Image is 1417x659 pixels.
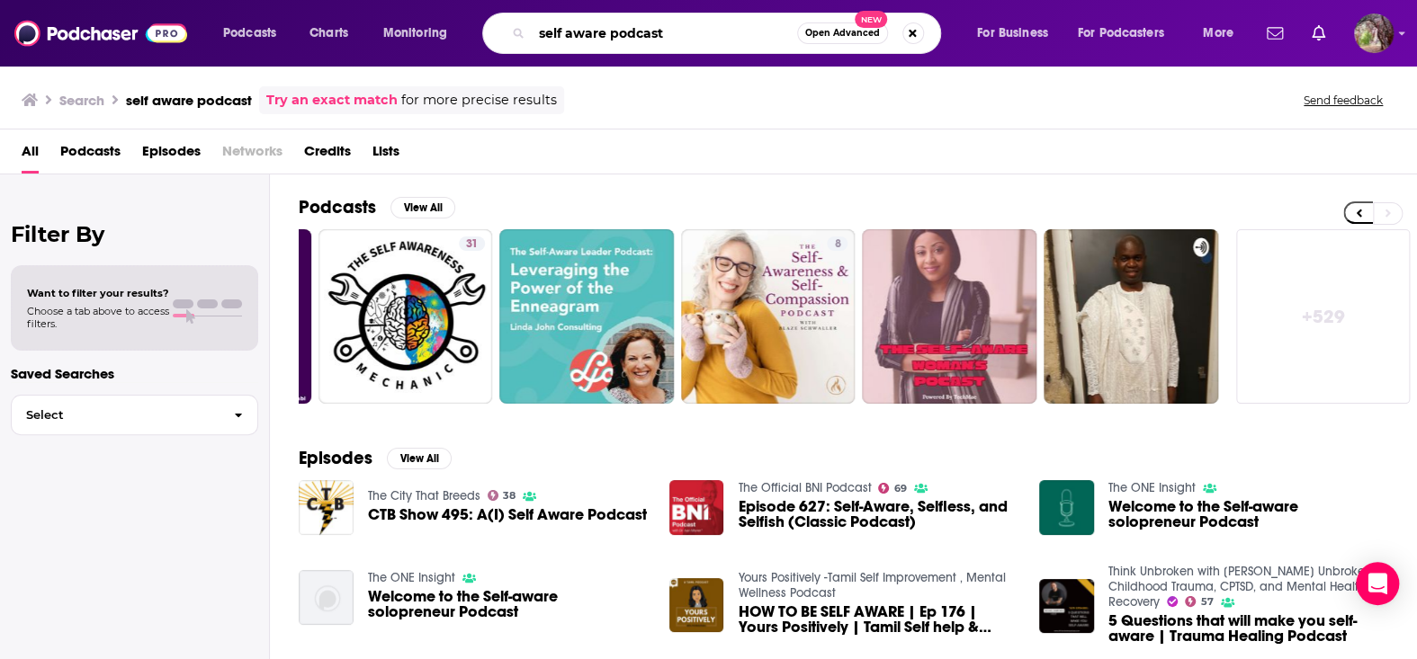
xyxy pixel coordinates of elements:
span: Choose a tab above to access filters. [27,305,169,330]
a: 8 [827,236,848,251]
div: Search podcasts, credits, & more... [499,13,958,54]
h2: Filter By [11,221,258,247]
input: Search podcasts, credits, & more... [532,19,797,48]
a: Welcome to the Self-aware solopreneur Podcast [368,589,648,619]
span: Want to filter your results? [27,287,169,299]
span: for more precise results [401,90,557,111]
a: 31 [318,229,493,404]
h3: self aware podcast [126,92,252,109]
a: The ONE Insight [368,570,455,585]
a: Yours Positively -Tamil Self Improvement , Mental Wellness Podcast [738,570,1005,601]
span: Open Advanced [805,29,880,38]
a: Podcasts [60,137,121,174]
a: 57 [1185,596,1214,607]
a: EpisodesView All [299,447,452,469]
a: Think Unbroken with Michael Unbroken | Childhood Trauma, CPTSD, and Mental Health Recovery [1108,564,1382,610]
a: The City That Breeds [368,488,480,503]
span: 8 [834,236,840,254]
a: 38 [488,490,516,501]
button: open menu [1066,19,1190,48]
button: open menu [964,19,1071,48]
span: Networks [222,137,283,174]
img: Podchaser - Follow, Share and Rate Podcasts [14,16,187,50]
a: The Official BNI Podcast [738,480,871,495]
a: 31 [459,236,485,251]
p: Saved Searches [11,365,258,382]
a: Episodes [142,137,201,174]
a: CTB Show 495: A(I) Self Aware Podcast [368,507,647,522]
button: open menu [1190,19,1256,48]
button: Send feedback [1298,93,1388,108]
h2: Episodes [299,447,372,469]
span: Select [12,409,220,421]
a: Try an exact match [266,90,398,111]
a: Credits [304,137,351,174]
img: CTB Show 495: A(I) Self Aware Podcast [299,480,354,535]
button: Select [11,395,258,435]
img: Welcome to the Self-aware solopreneur Podcast [1039,480,1094,535]
button: Open AdvancedNew [797,22,888,44]
span: 38 [503,492,516,500]
span: More [1203,21,1233,46]
span: Logged in as MSanz [1354,13,1394,53]
div: Open Intercom Messenger [1356,562,1399,605]
button: Show profile menu [1354,13,1394,53]
span: 57 [1201,598,1214,606]
a: Show notifications dropdown [1305,18,1332,49]
a: +529 [1236,229,1411,404]
button: View All [387,448,452,469]
a: 5 Questions that will make you self-aware | Trauma Healing Podcast [1108,613,1388,644]
span: Charts [309,21,348,46]
h2: Podcasts [299,196,376,218]
h3: Search [59,92,104,109]
button: open menu [211,19,300,48]
img: User Profile [1354,13,1394,53]
a: The ONE Insight [1108,480,1196,495]
span: Podcasts [223,21,276,46]
img: 5 Questions that will make you self-aware | Trauma Healing Podcast [1039,579,1094,634]
a: 8 [681,229,856,404]
a: HOW TO BE SELF AWARE | Ep 176 | Yours Positively | Tamil Self help & Motivational Podcast [738,604,1018,635]
span: New [855,11,887,28]
a: All [22,137,39,174]
span: For Business [977,21,1048,46]
span: 69 [894,485,907,493]
a: PodcastsView All [299,196,455,218]
img: Welcome to the Self-aware solopreneur Podcast [299,570,354,625]
img: HOW TO BE SELF AWARE | Ep 176 | Yours Positively | Tamil Self help & Motivational Podcast [669,578,724,633]
a: Lists [372,137,399,174]
span: Monitoring [383,21,447,46]
a: Welcome to the Self-aware solopreneur Podcast [1108,499,1388,530]
img: Episode 627: Self-Aware, Selfless, and Selfish (Classic Podcast) [669,480,724,535]
a: Show notifications dropdown [1260,18,1290,49]
button: View All [390,197,455,218]
span: For Podcasters [1078,21,1164,46]
button: open menu [371,19,471,48]
span: 31 [466,236,478,254]
a: Charts [298,19,359,48]
a: Episode 627: Self-Aware, Selfless, and Selfish (Classic Podcast) [738,499,1018,530]
a: 69 [878,483,907,494]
